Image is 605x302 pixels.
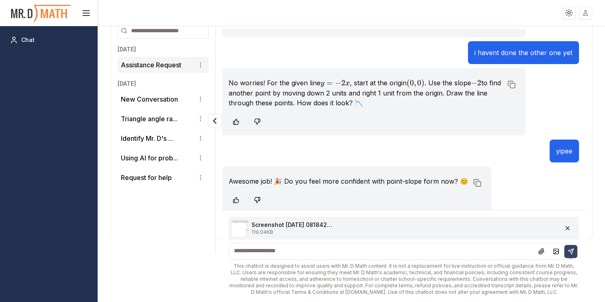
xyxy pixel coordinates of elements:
[229,176,468,186] p: Awesome job! 🎉 Do you feel more confident with point-slope form now? 😊
[345,80,349,87] span: x
[414,78,416,87] span: ,
[196,60,205,70] button: Conversation options
[7,33,91,47] a: Chat
[406,78,409,87] span: (
[421,78,425,87] span: )
[580,7,592,19] img: placeholder-user.jpg
[409,78,414,87] span: 0
[196,173,205,182] button: Conversation options
[121,173,172,182] p: Request for help
[118,45,209,53] h3: [DATE]
[251,221,333,229] p: Screenshot [DATE] 081842.png
[320,80,324,87] span: y
[471,78,477,87] span: −
[335,78,341,87] span: −
[121,60,181,70] p: Assistance Request
[417,78,421,87] span: 0
[229,263,579,295] div: This chatbot is designed to assist users with Mr. D Math content. It is not a replacement for liv...
[556,146,572,156] p: yipee
[21,36,35,44] span: Chat
[477,78,481,87] span: 2
[121,153,178,163] button: Using AI for prob...
[121,114,178,124] button: Triangle angle ra...
[196,133,205,143] button: Conversation options
[232,220,248,236] img: File preview
[10,2,71,24] img: PromptOwl
[341,78,345,87] span: 2
[121,94,178,104] p: New Conversation
[229,78,503,108] p: No worries! For the given line , start at the origin . Use the slope to find another point by mov...
[327,78,333,87] span: =
[196,153,205,163] button: Conversation options
[208,114,222,128] button: Collapse panel
[121,133,173,143] button: Identify Mr. D's ...
[196,114,205,124] button: Conversation options
[251,229,333,235] p: 119.04 KB
[196,94,205,104] button: Conversation options
[118,80,209,88] h3: [DATE]
[474,48,572,58] p: i havent done the other one yet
